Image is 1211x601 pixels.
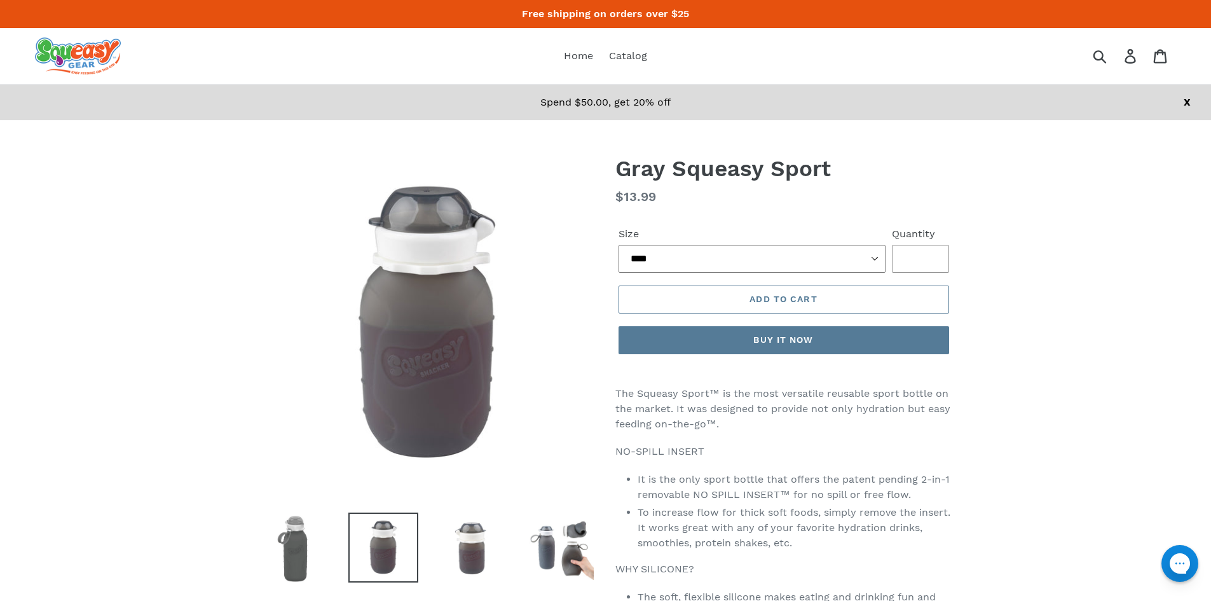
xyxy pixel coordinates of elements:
a: Home [558,46,599,66]
a: Catalog [603,46,653,66]
button: Add to cart [619,286,949,314]
a: X [1184,96,1191,108]
li: To increase flow for thick soft foods, simply remove the insert. It works great with any of your ... [638,505,952,551]
p: NO-SPILL INSERT [615,444,952,459]
img: Load image into Gallery viewer, Gray Squeasy Sport [437,513,507,583]
p: The Squeasy Sport™ is the most versatile reusable sport bottle on the market. It was designed to ... [615,386,952,432]
h1: Gray Squeasy Sport [615,155,952,182]
p: WHY SILICONE? [615,562,952,577]
span: $13.99 [615,189,656,204]
label: Quantity [892,226,949,242]
label: Size [619,226,886,242]
button: Buy it now [619,326,949,354]
img: Load image into Gallery viewer, Gray Squeasy Sport [259,513,329,586]
span: Home [564,50,593,62]
img: Load image into Gallery viewer, Gray Squeasy Sport [348,513,418,583]
input: Search [1097,42,1132,70]
li: It is the only sport bottle that offers the patent pending 2-in-1 removable NO SPILL INSERT™ for ... [638,472,952,502]
span: Catalog [609,50,647,62]
img: Load image into Gallery viewer, Gray Squeasy Sport [526,513,596,583]
span: Add to cart [749,294,817,304]
img: squeasy gear snacker portable food pouch [35,38,121,74]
